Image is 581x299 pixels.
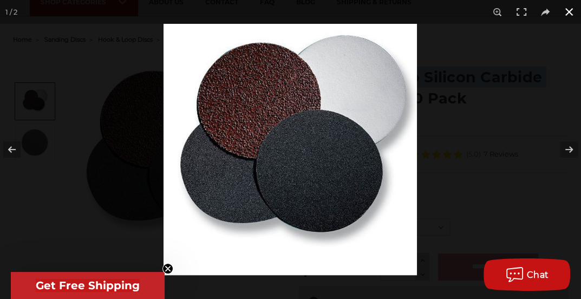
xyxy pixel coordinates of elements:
[36,279,140,292] span: Get Free Shipping
[164,24,417,275] img: Silicon_Carbide_Hook_and_Loop_6-8inch__52306.1570197376.jpg
[11,272,165,299] div: Get Free ShippingClose teaser
[543,122,581,177] button: Next (arrow right)
[527,270,549,280] span: Chat
[162,263,173,274] button: Close teaser
[484,258,570,291] button: Chat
